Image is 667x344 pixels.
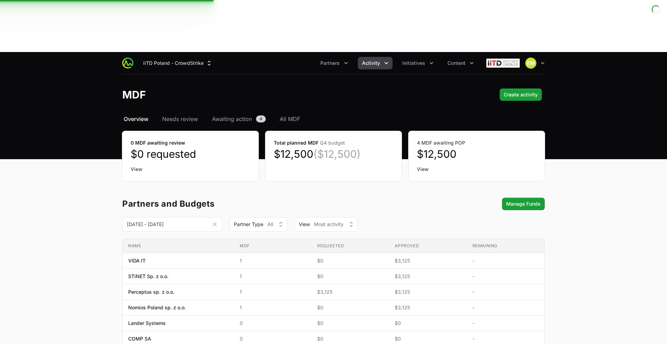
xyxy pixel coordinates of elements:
span: $0 [317,335,384,342]
img: Eric Mingus [525,58,536,69]
span: - [472,257,539,264]
span: Activity [362,60,380,67]
button: Activity [358,57,393,69]
img: ActivitySource [122,58,133,69]
span: - [472,289,539,295]
span: VIDA IT [128,257,146,264]
span: 0 [240,320,306,327]
span: Initiatives [402,60,425,67]
th: Name [123,239,234,253]
span: 1 [240,304,306,311]
span: ($12,500) [313,148,361,160]
span: $3,125 [395,304,461,311]
span: 1 [240,289,306,295]
span: 0 [240,335,306,342]
a: View [417,166,536,173]
span: - [472,304,539,311]
th: Remaining [467,239,544,253]
div: Initiatives menu [398,57,438,69]
button: iiTD Poland - CrowdStrike [139,57,217,69]
span: $0 [317,257,384,264]
span: Overview [124,115,148,123]
span: COMP SA [128,335,151,342]
span: 1 [240,257,306,264]
button: Partners [316,57,352,69]
div: View Type filter [294,217,358,232]
div: Secondary actions [502,198,545,210]
dd: $12,500 [417,148,536,160]
span: $0 [317,273,384,280]
img: iiTD Poland [486,56,520,70]
div: Primary actions [500,88,542,101]
span: Partner Type [234,221,263,228]
span: - [472,273,539,280]
h1: MDF [122,88,146,101]
span: Perceptus sp. z o.o. [128,289,174,295]
span: $0 [317,304,384,311]
span: Nomios Poland sp. z o.o. [128,304,186,311]
span: Content [447,60,466,67]
div: Supplier switch menu [139,57,217,69]
button: Content [443,57,478,69]
h3: Partners and Budgets [122,200,215,208]
section: MDF overview filters [122,217,545,232]
span: View [299,221,310,228]
span: $3,125 [395,273,461,280]
span: All MDF [280,115,300,123]
span: $0 [395,335,461,342]
span: $3,125 [395,257,461,264]
span: 4 [256,115,266,122]
span: 1 [240,273,306,280]
button: Initiatives [398,57,438,69]
span: Partners [320,60,340,67]
dd: $0 requested [131,148,250,160]
div: Activity menu [358,57,393,69]
span: Create activity [504,91,538,99]
div: Date range picker [122,220,222,229]
span: STiNET Sp. z o.o. [128,273,168,280]
input: DD MMM YYYY - DD MMM YYYY [122,217,222,232]
span: $0 [317,320,384,327]
span: Lander Systems [128,320,166,327]
dt: 0 MDF awaiting review [131,139,250,146]
span: - [472,320,539,327]
button: ViewMost activity [294,217,358,232]
a: Needs review [161,115,199,123]
span: Awaiting action [212,115,252,123]
div: Partners menu [316,57,352,69]
a: View [131,166,250,173]
button: Manage Funds [502,198,545,210]
span: Q4 budget [320,140,345,146]
a: Overview [122,115,150,123]
span: - [472,335,539,342]
button: Create activity [500,88,542,101]
span: All [267,221,273,228]
div: Content menu [443,57,478,69]
th: Approved [389,239,467,253]
span: $3,125 [395,289,461,295]
button: Partner TypeAll [229,217,287,232]
div: Partner Type filter [229,217,287,232]
div: Main navigation [133,57,478,69]
th: Requested [312,239,389,253]
span: Needs review [162,115,198,123]
span: $3,125 [317,289,384,295]
span: Manage Funds [506,200,541,208]
span: Most activity [314,221,344,228]
th: MDF [234,239,312,253]
nav: MDF navigation [122,115,545,123]
span: $0 [395,320,461,327]
dd: $12,500 [274,148,393,160]
dt: Total planned MDF [274,139,393,146]
dt: 4 MDF awaiting POP [417,139,536,146]
a: All MDF [278,115,302,123]
a: Awaiting action4 [211,115,267,123]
